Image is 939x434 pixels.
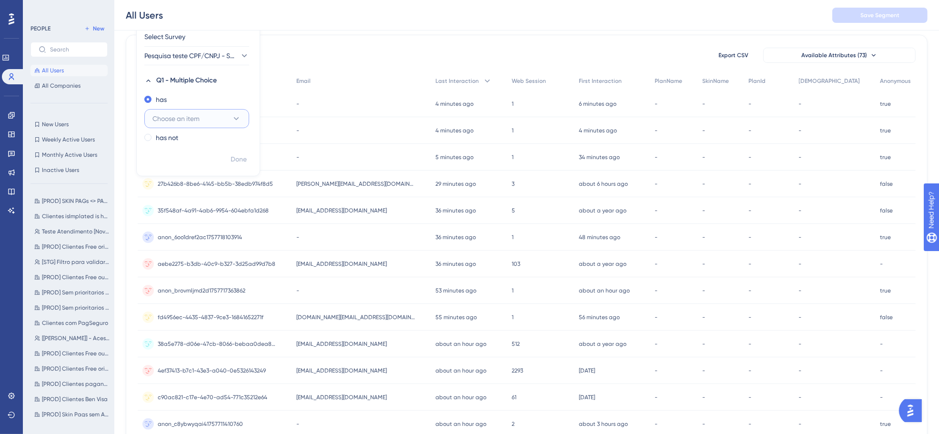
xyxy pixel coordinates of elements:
[799,77,860,85] span: [DEMOGRAPHIC_DATA]
[655,153,658,161] span: -
[158,180,273,188] span: 27b426b8-8be6-4145-bb5b-38edb974f8d5
[225,151,252,168] button: Done
[296,420,299,428] span: -
[799,233,802,241] span: -
[799,100,802,108] span: -
[748,207,751,214] span: -
[158,260,275,268] span: aebe2275-b3db-40c9-b327-3d25ad99d7b8
[42,350,110,357] span: [PROD] Clientes Free ou Pag_Gratis
[296,153,299,161] span: -
[156,94,167,105] label: has
[748,153,751,161] span: -
[158,233,242,241] span: anon_6oo1dref2ac1757718103914
[748,367,751,374] span: -
[748,127,751,134] span: -
[512,313,514,321] span: 1
[702,420,705,428] span: -
[880,233,891,241] span: true
[799,420,802,428] span: -
[799,207,802,214] span: -
[512,287,514,294] span: 1
[435,367,486,374] time: about an hour ago
[42,166,79,174] span: Inactive Users
[799,127,802,134] span: -
[799,313,802,321] span: -
[579,314,620,321] time: 56 minutes ago
[702,180,705,188] span: -
[512,394,516,401] span: 61
[296,367,387,374] span: [EMAIL_ADDRESS][DOMAIN_NAME]
[30,149,108,161] button: Monthly Active Users
[435,314,477,321] time: 55 minutes ago
[152,113,200,124] span: Choose an item
[702,100,705,108] span: -
[30,80,108,91] button: All Companies
[702,287,705,294] span: -
[158,313,263,321] span: fd4956ec-4435-4837-9ce3-16841652271f
[880,313,893,321] span: false
[42,365,110,373] span: [PROD] Clientes Free origem Pag_gratis
[655,420,658,428] span: -
[899,396,928,425] iframe: UserGuiding AI Assistant Launcher
[158,367,266,374] span: 4ef37413-b7c1-43e3-a040-0e5326143249
[512,233,514,241] span: 1
[42,197,110,205] span: [PROD] SKIN PAGs <> PAG_GRATIS | HUB | FREE | PRO
[702,207,705,214] span: -
[435,394,486,401] time: about an hour ago
[710,48,757,63] button: Export CSV
[30,241,113,252] button: [PROD] Clientes Free origem Mercado
[748,313,751,321] span: -
[30,134,108,145] button: Weekly Active Users
[880,287,891,294] span: true
[126,9,163,22] div: All Users
[158,207,269,214] span: 35f548af-4a91-4ab6-9954-604ebfa1d268
[702,313,705,321] span: -
[880,77,911,85] span: Anonymous
[156,132,178,143] label: has not
[748,77,766,85] span: PlanId
[655,127,658,134] span: -
[30,272,113,283] button: [PROD] Clientes Free ou Pro
[30,25,50,32] div: PEOPLE
[30,256,113,268] button: [STG] Filtro para validar teste - Paulo
[655,233,658,241] span: -
[512,260,520,268] span: 103
[435,421,486,427] time: about an hour ago
[512,153,514,161] span: 1
[81,23,108,34] button: New
[30,394,113,405] button: [PROD] Clientes Ben Visa
[42,82,81,90] span: All Companies
[880,367,883,374] span: -
[579,367,595,374] time: [DATE]
[702,340,705,348] span: -
[512,180,515,188] span: 3
[435,207,476,214] time: 36 minutes ago
[42,304,110,312] span: [PROD] Sem prioritarios Pags L2
[296,77,311,85] span: Email
[30,119,108,130] button: New Users
[30,226,113,237] button: Teste Atendimento [Novo]
[880,260,883,268] span: -
[30,195,113,207] button: [PROD] SKIN PAGs <> PAG_GRATIS | HUB | FREE | PRO
[880,153,891,161] span: true
[512,127,514,134] span: 1
[512,100,514,108] span: 1
[30,65,108,76] button: All Users
[50,46,100,53] input: Search
[579,261,626,267] time: about a year ago
[42,121,69,128] span: New Users
[144,31,185,42] span: Select Survey
[30,287,113,298] button: [PROD] Sem prioritarios Pags L1
[880,420,891,428] span: true
[579,77,622,85] span: First Interaction
[702,233,705,241] span: -
[42,212,110,220] span: Clientes isImplated is has any value
[30,378,113,390] button: [PROD] Clientes pagantes
[42,136,95,143] span: Weekly Active Users
[799,153,802,161] span: -
[702,260,705,268] span: -
[435,127,474,134] time: 4 minutes ago
[42,395,108,403] span: [PROD] Clientes Ben Visa
[655,77,683,85] span: PlanName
